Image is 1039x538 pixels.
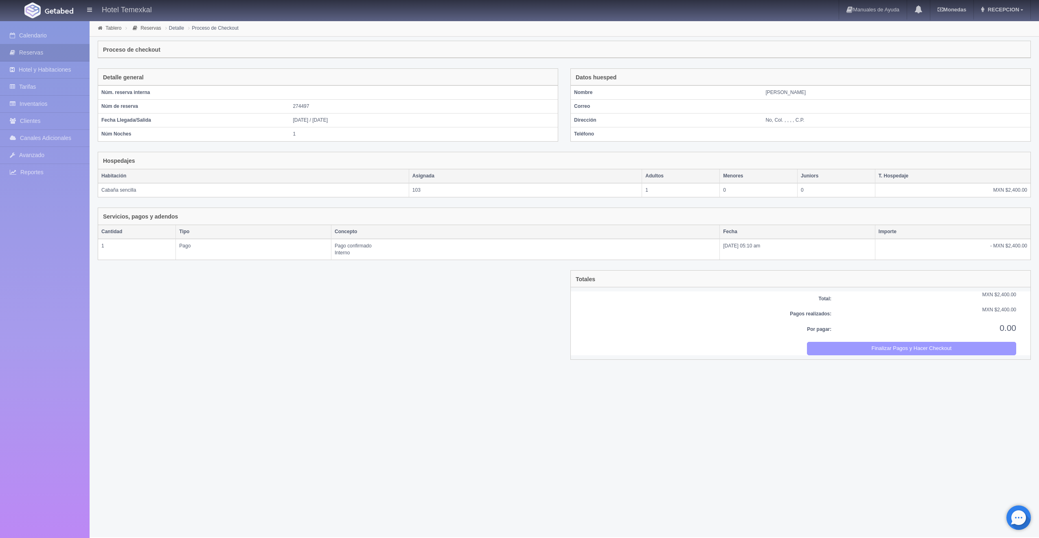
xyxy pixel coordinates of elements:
[762,114,1030,127] td: No, Col. , , , , C.P.
[576,74,616,81] h4: Datos huesped
[807,326,831,332] b: Por pagar:
[289,114,558,127] td: [DATE] / [DATE]
[720,225,875,239] th: Fecha
[837,322,1022,334] div: 0.00
[571,114,762,127] th: Dirección
[103,74,144,81] h4: Detalle general
[790,311,831,317] b: Pagos realizados:
[720,169,798,183] th: Menores
[186,24,241,32] li: Proceso de Checkout
[45,8,73,14] img: Getabed
[140,25,161,31] a: Reservas
[720,239,875,260] td: [DATE] 05:10 am
[289,100,558,114] td: 274497
[176,239,331,260] td: Pago
[103,47,160,53] h4: Proceso de checkout
[102,4,152,14] h4: Hotel Temexkal
[98,183,409,197] td: Cabaña sencilla
[875,169,1030,183] th: T. Hospedaje
[837,306,1022,313] div: MXN $2,400.00
[331,239,719,260] td: Pago confirmado Interno
[103,158,135,164] h4: Hospedajes
[98,225,176,239] th: Cantidad
[875,239,1030,260] td: - MXN $2,400.00
[98,114,289,127] th: Fecha Llegada/Salida
[103,214,178,220] h4: Servicios, pagos y adendos
[98,100,289,114] th: Núm de reserva
[938,7,966,13] b: Monedas
[642,169,720,183] th: Adultos
[720,183,798,197] td: 0
[797,169,875,183] th: Juniors
[98,86,289,100] th: Núm. reserva interna
[875,183,1030,197] td: MXN $2,400.00
[818,296,831,302] b: Total:
[642,183,720,197] td: 1
[98,127,289,141] th: Núm Noches
[105,25,121,31] a: Tablero
[875,225,1030,239] th: Importe
[409,183,642,197] td: 103
[576,276,595,282] h4: Totales
[98,239,176,260] td: 1
[807,342,1017,355] button: Finalizar Pagos y Hacer Checkout
[409,169,642,183] th: Asignada
[837,291,1022,298] div: MXN $2,400.00
[163,24,186,32] li: Detalle
[571,100,762,114] th: Correo
[571,127,762,141] th: Teléfono
[289,127,558,141] td: 1
[986,7,1019,13] span: RECEPCION
[24,2,41,18] img: Getabed
[176,225,331,239] th: Tipo
[98,169,409,183] th: Habitación
[762,86,1030,100] td: [PERSON_NAME]
[331,225,719,239] th: Concepto
[797,183,875,197] td: 0
[571,86,762,100] th: Nombre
